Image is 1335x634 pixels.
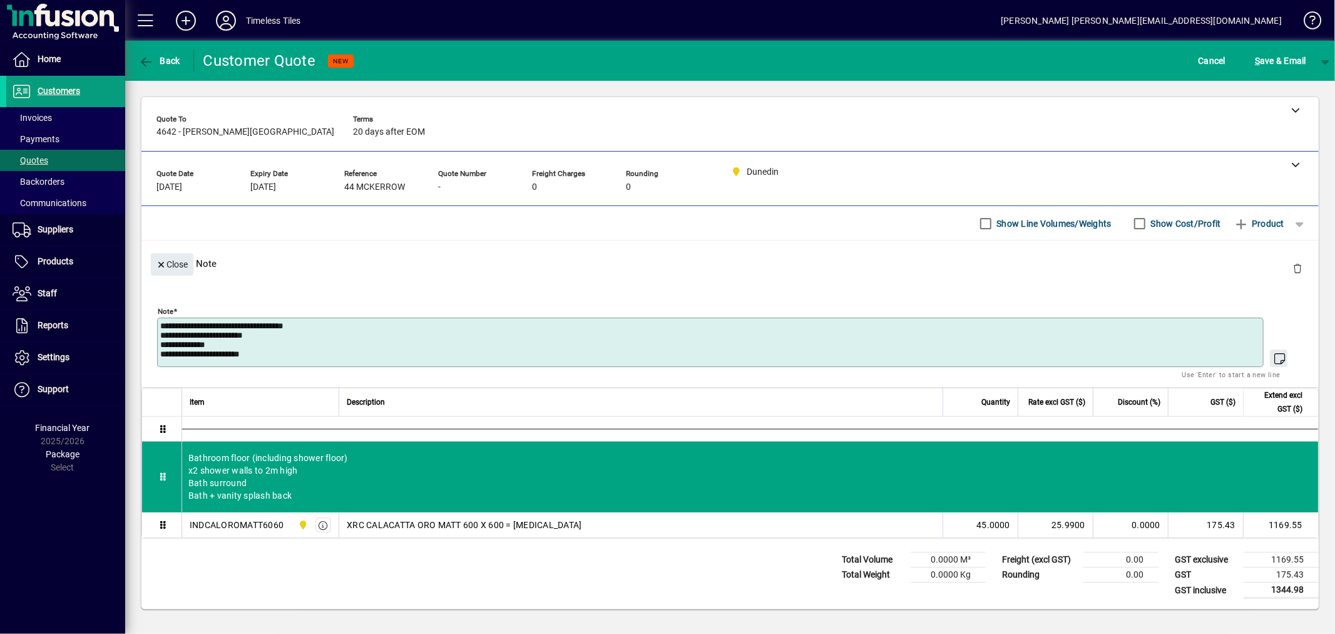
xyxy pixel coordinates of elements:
[38,224,73,234] span: Suppliers
[38,86,80,96] span: Customers
[13,113,52,123] span: Invoices
[1282,262,1312,274] app-page-header-button: Delete
[1243,512,1318,538] td: 1169.55
[6,310,125,341] a: Reports
[38,384,69,394] span: Support
[295,518,309,532] span: Dunedin
[250,182,276,192] span: [DATE]
[156,254,188,275] span: Close
[1028,395,1085,409] span: Rate excl GST ($)
[532,182,537,192] span: 0
[138,56,180,66] span: Back
[1251,388,1302,416] span: Extend excl GST ($)
[1169,553,1244,568] td: GST exclusive
[1210,395,1235,409] span: GST ($)
[190,395,205,409] span: Item
[156,182,182,192] span: [DATE]
[995,217,1112,230] label: Show Line Volumes/Weights
[13,155,48,165] span: Quotes
[1026,519,1085,531] div: 25.9900
[151,253,193,276] button: Close
[206,9,246,32] button: Profile
[6,342,125,373] a: Settings
[1244,583,1319,598] td: 1344.98
[347,395,385,409] span: Description
[246,11,300,31] div: Timeless Tiles
[6,150,125,171] a: Quotes
[1169,583,1244,598] td: GST inclusive
[141,241,1319,286] div: Note
[1244,568,1319,583] td: 175.43
[38,352,69,362] span: Settings
[1282,253,1312,283] button: Delete
[156,127,334,137] span: 4642 - [PERSON_NAME][GEOGRAPHIC_DATA]
[166,9,206,32] button: Add
[6,246,125,278] a: Products
[1249,49,1312,72] button: Save & Email
[38,256,73,266] span: Products
[911,553,986,568] td: 0.0000 M³
[1169,568,1244,583] td: GST
[1227,212,1291,235] button: Product
[996,553,1083,568] td: Freight (excl GST)
[203,51,316,71] div: Customer Quote
[836,553,911,568] td: Total Volume
[996,568,1083,583] td: Rounding
[1083,553,1159,568] td: 0.00
[36,423,90,433] span: Financial Year
[38,288,57,298] span: Staff
[6,128,125,150] a: Payments
[1195,49,1229,72] button: Cancel
[438,182,441,192] span: -
[1294,3,1319,43] a: Knowledge Base
[135,49,183,72] button: Back
[6,44,125,75] a: Home
[182,442,1318,512] div: Bathroom floor (including shower floor) x2 shower walls to 2m high Bath surround Bath + vanity sp...
[976,519,1010,531] span: 45.0000
[344,182,405,192] span: 44 MCKERROW
[6,192,125,214] a: Communications
[13,177,64,187] span: Backorders
[981,395,1010,409] span: Quantity
[158,307,173,316] mat-label: Note
[836,568,911,583] td: Total Weight
[347,519,581,531] span: XRC CALACATTA ORO MATT 600 X 600 = [MEDICAL_DATA]
[1001,11,1282,31] div: [PERSON_NAME] [PERSON_NAME][EMAIL_ADDRESS][DOMAIN_NAME]
[1244,553,1319,568] td: 1169.55
[6,374,125,405] a: Support
[6,214,125,246] a: Suppliers
[1148,217,1221,230] label: Show Cost/Profit
[6,107,125,128] a: Invoices
[190,519,284,531] div: INDCALOROMATT6060
[1234,214,1284,234] span: Product
[626,182,631,192] span: 0
[1255,56,1260,66] span: S
[1083,568,1159,583] td: 0.00
[46,449,79,459] span: Package
[38,54,61,64] span: Home
[13,198,86,208] span: Communications
[38,320,68,330] span: Reports
[6,278,125,309] a: Staff
[1255,51,1306,71] span: ave & Email
[333,57,349,65] span: NEW
[1118,395,1160,409] span: Discount (%)
[1093,512,1168,538] td: 0.0000
[353,127,425,137] span: 20 days after EOM
[1199,51,1226,71] span: Cancel
[148,258,197,269] app-page-header-button: Close
[6,171,125,192] a: Backorders
[13,134,59,144] span: Payments
[1182,367,1281,382] mat-hint: Use 'Enter' to start a new line
[911,568,986,583] td: 0.0000 Kg
[1168,512,1243,538] td: 175.43
[125,49,194,72] app-page-header-button: Back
